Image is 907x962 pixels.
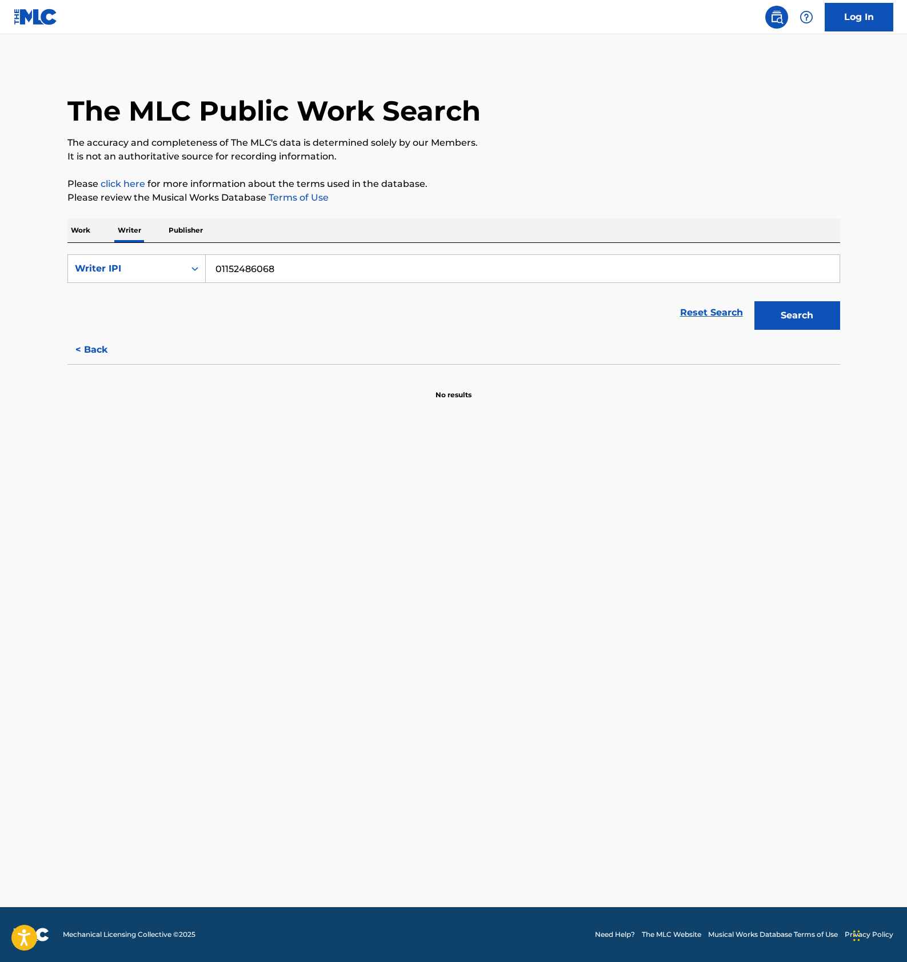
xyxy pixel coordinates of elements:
[67,150,840,163] p: It is not an authoritative source for recording information.
[435,376,472,400] p: No results
[14,9,58,25] img: MLC Logo
[708,929,838,940] a: Musical Works Database Terms of Use
[853,919,860,953] div: Drag
[825,3,893,31] a: Log In
[114,218,145,242] p: Writer
[67,177,840,191] p: Please for more information about the terms used in the database.
[674,300,749,325] a: Reset Search
[642,929,701,940] a: The MLC Website
[63,929,195,940] span: Mechanical Licensing Collective © 2025
[770,10,784,24] img: search
[101,178,145,189] a: click here
[67,94,481,128] h1: The MLC Public Work Search
[795,6,818,29] div: Help
[67,191,840,205] p: Please review the Musical Works Database
[266,192,329,203] a: Terms of Use
[845,929,893,940] a: Privacy Policy
[754,301,840,330] button: Search
[75,262,178,276] div: Writer IPI
[765,6,788,29] a: Public Search
[595,929,635,940] a: Need Help?
[850,907,907,962] iframe: Chat Widget
[67,336,136,364] button: < Back
[67,136,840,150] p: The accuracy and completeness of The MLC's data is determined solely by our Members.
[800,10,813,24] img: help
[14,928,49,941] img: logo
[67,218,94,242] p: Work
[67,254,840,336] form: Search Form
[165,218,206,242] p: Publisher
